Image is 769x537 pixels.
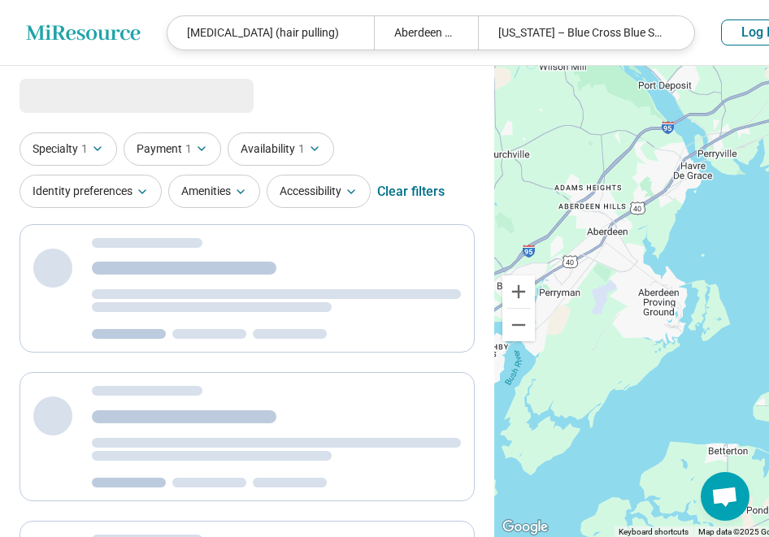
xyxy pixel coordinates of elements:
[20,175,162,208] button: Identity preferences
[478,16,684,50] div: [US_STATE] – Blue Cross Blue Shield
[167,16,374,50] div: [MEDICAL_DATA] (hair pulling)
[502,275,535,308] button: Zoom in
[377,172,445,211] div: Clear filters
[267,175,371,208] button: Accessibility
[374,16,477,50] div: Aberdeen Proving Ground, [GEOGRAPHIC_DATA]
[81,141,88,158] span: 1
[20,79,156,111] span: Loading...
[124,132,221,166] button: Payment1
[185,141,192,158] span: 1
[502,309,535,341] button: Zoom out
[20,132,117,166] button: Specialty1
[168,175,260,208] button: Amenities
[701,472,749,521] a: Open chat
[228,132,334,166] button: Availability1
[298,141,305,158] span: 1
